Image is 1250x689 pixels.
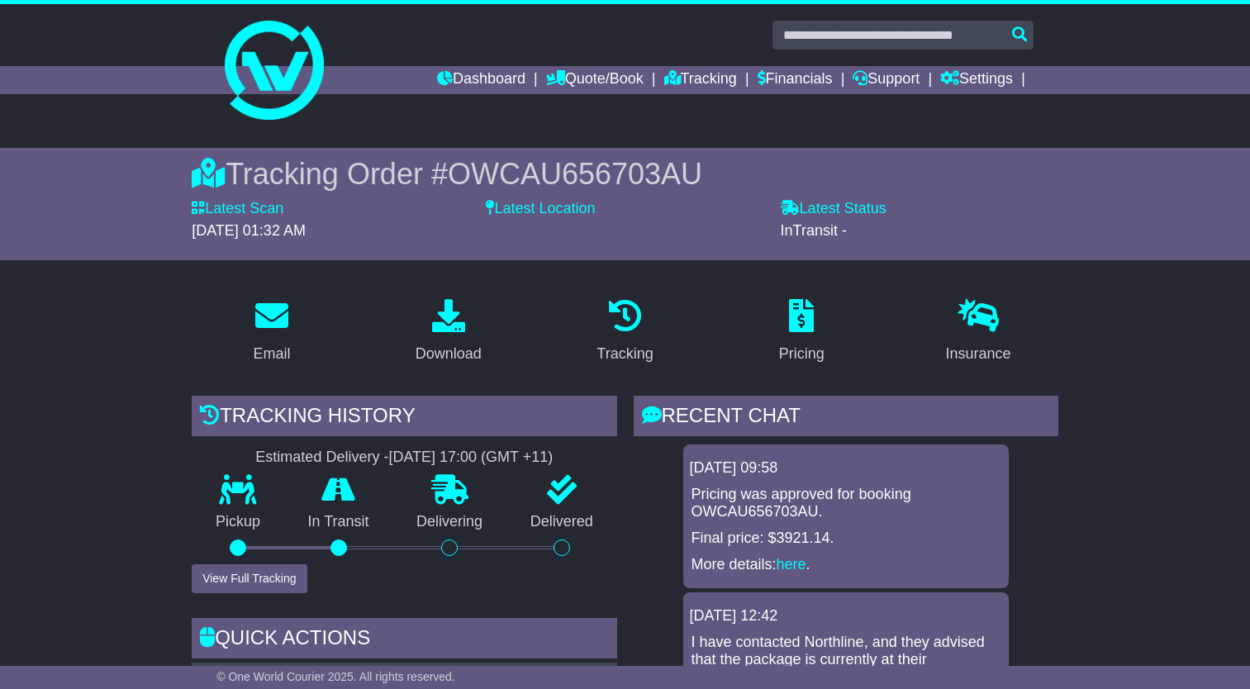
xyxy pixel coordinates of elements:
label: Latest Status [781,200,886,218]
a: Insurance [934,293,1021,371]
span: © One World Courier 2025. All rights reserved. [216,670,455,683]
a: Support [853,66,920,94]
div: Download [416,343,482,365]
p: Delivering [392,513,506,531]
p: Delivered [506,513,617,531]
a: Financials [758,66,833,94]
p: More details: . [692,556,1000,574]
div: Tracking history [192,396,616,440]
span: InTransit - [781,222,847,239]
a: Settings [940,66,1013,94]
div: [DATE] 12:42 [690,607,1002,625]
p: Pickup [192,513,284,531]
a: Download [405,293,492,371]
a: Pricing [768,293,835,371]
button: View Full Tracking [192,564,307,593]
div: RECENT CHAT [634,396,1058,440]
span: OWCAU656703AU [448,157,702,191]
span: [DATE] 01:32 AM [192,222,306,239]
a: Tracking [664,66,737,94]
div: Email [254,343,291,365]
a: Tracking [586,293,663,371]
div: Tracking [596,343,653,365]
label: Latest Location [486,200,595,218]
div: Tracking Order # [192,156,1058,192]
div: Estimated Delivery - [192,449,616,467]
label: Latest Scan [192,200,283,218]
a: Quote/Book [546,66,644,94]
a: Dashboard [437,66,525,94]
p: Pricing was approved for booking OWCAU656703AU. [692,486,1000,521]
div: Quick Actions [192,618,616,663]
div: [DATE] 17:00 (GMT +11) [388,449,553,467]
p: In Transit [284,513,393,531]
a: here [777,556,806,573]
div: Pricing [779,343,825,365]
div: Insurance [945,343,1010,365]
p: Final price: $3921.14. [692,530,1000,548]
div: [DATE] 09:58 [690,459,1002,478]
a: Email [243,293,302,371]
